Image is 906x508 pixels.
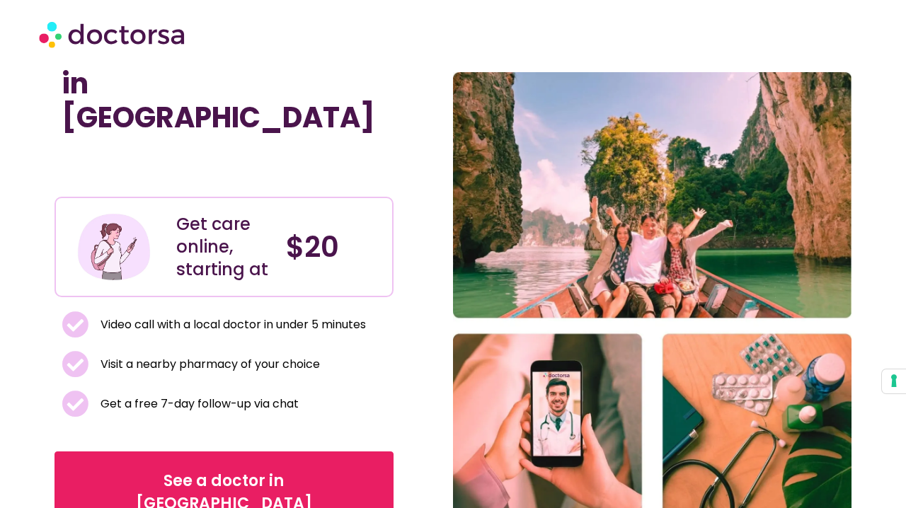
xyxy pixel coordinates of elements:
div: Get care online, starting at [176,213,272,281]
h1: Find a doctor near me in [GEOGRAPHIC_DATA] [62,33,386,134]
button: Your consent preferences for tracking technologies [882,369,906,393]
iframe: Customer reviews powered by Trustpilot [62,149,274,166]
img: Illustration depicting a young woman in a casual outfit, engaged with her smartphone. She has a p... [76,209,152,285]
span: Get a free 7-day follow-up via chat [97,394,299,414]
span: Video call with a local doctor in under 5 minutes [97,315,366,335]
iframe: Customer reviews powered by Trustpilot [62,166,386,183]
span: Visit a nearby pharmacy of your choice [97,354,320,374]
h4: $20 [286,230,382,264]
